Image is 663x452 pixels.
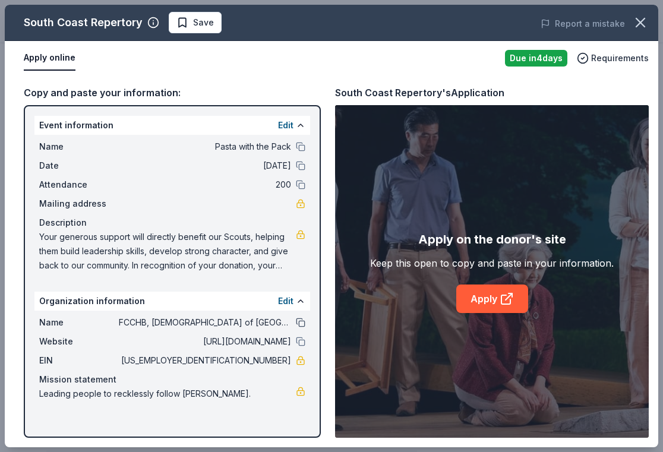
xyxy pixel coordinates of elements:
[39,334,119,349] span: Website
[39,353,119,368] span: EIN
[39,372,305,387] div: Mission statement
[39,230,296,273] span: Your generous support will directly benefit our Scouts, helping them build leadership skills, dev...
[505,50,567,67] div: Due in 4 days
[24,46,75,71] button: Apply online
[39,216,305,230] div: Description
[370,256,614,270] div: Keep this open to copy and paste in your information.
[278,118,293,132] button: Edit
[39,387,296,401] span: Leading people to recklessly follow [PERSON_NAME].
[169,12,222,33] button: Save
[34,116,310,135] div: Event information
[119,334,291,349] span: [URL][DOMAIN_NAME]
[541,17,625,31] button: Report a mistake
[39,140,119,154] span: Name
[119,178,291,192] span: 200
[456,285,528,313] a: Apply
[119,315,291,330] span: FCCHB, [DEMOGRAPHIC_DATA] of [GEOGRAPHIC_DATA]
[39,197,119,211] span: Mailing address
[335,85,504,100] div: South Coast Repertory's Application
[39,159,119,173] span: Date
[39,315,119,330] span: Name
[591,51,649,65] span: Requirements
[418,230,566,249] div: Apply on the donor's site
[119,140,291,154] span: Pasta with the Pack
[193,15,214,30] span: Save
[34,292,310,311] div: Organization information
[577,51,649,65] button: Requirements
[119,159,291,173] span: [DATE]
[278,294,293,308] button: Edit
[24,13,143,32] div: South Coast Repertory
[119,353,291,368] span: [US_EMPLOYER_IDENTIFICATION_NUMBER]
[39,178,119,192] span: Attendance
[24,85,321,100] div: Copy and paste your information:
